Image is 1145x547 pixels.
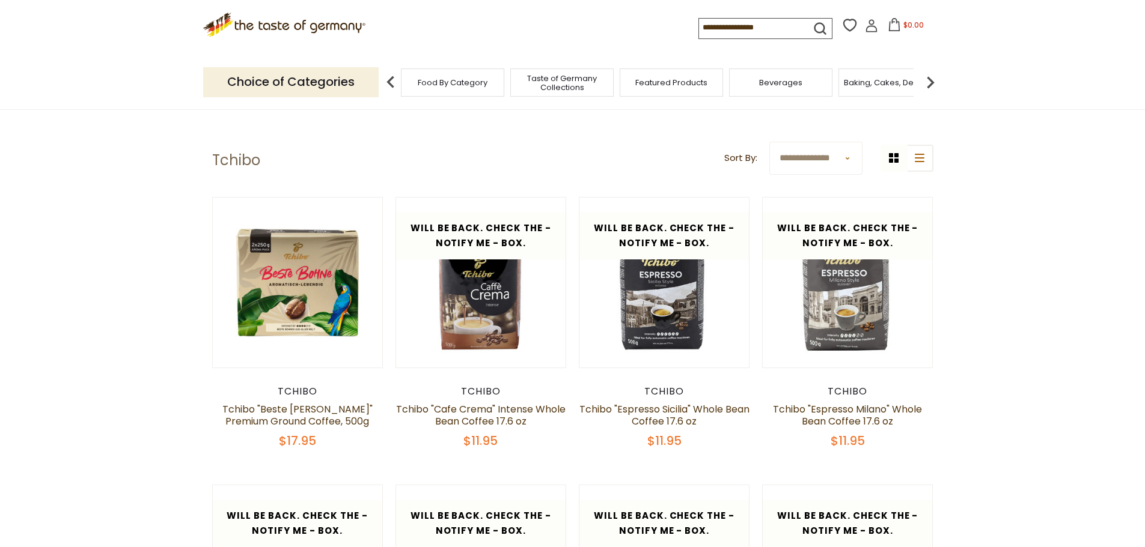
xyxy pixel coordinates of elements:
div: Tchibo [762,385,933,397]
span: $11.95 [831,432,865,449]
a: Baking, Cakes, Desserts [844,78,937,87]
span: $17.95 [279,432,316,449]
a: Tchibo "Espresso Sicilia" Whole Bean Coffee 17.6 oz [579,402,750,428]
div: Tchibo [579,385,750,397]
a: Featured Products [635,78,707,87]
span: $11.95 [647,432,682,449]
img: Tchibo Cafe Crema Intense Whole Bean [396,198,566,367]
a: Tchibo "Espresso Milano" Whole Bean Coffee 17.6 oz [773,402,922,428]
a: Tchibo "Beste [PERSON_NAME]" Premium Ground Coffee, 500g [222,402,373,428]
img: Tchibo Espresso Sicilia Whole Bean [579,198,750,367]
img: Tchibo Milano Espresso Whole Bean Coffee [763,198,933,367]
img: previous arrow [379,70,403,94]
a: Food By Category [418,78,487,87]
div: Tchibo [212,385,383,397]
a: Taste of Germany Collections [514,74,610,92]
span: $0.00 [903,20,924,30]
img: next arrow [918,70,942,94]
span: $11.95 [463,432,498,449]
a: Beverages [759,78,802,87]
p: Choice of Categories [203,67,379,97]
a: Tchibo "Cafe Crema" Intense Whole Bean Coffee 17.6 oz [396,402,566,428]
label: Sort By: [724,151,757,166]
div: Tchibo [395,385,567,397]
img: Tchibo "Beste Bohne" Premium Ground Coffee [213,198,383,367]
button: $0.00 [881,18,932,36]
h1: Tchibo [212,151,260,169]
